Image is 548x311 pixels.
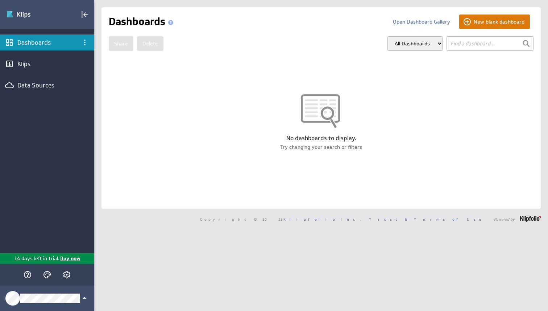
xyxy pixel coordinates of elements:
img: logo-footer.png [520,216,541,222]
h1: Dashboards [109,15,176,29]
span: Copyright © 2025 [200,217,361,221]
span: Powered by [494,217,515,221]
a: Trust & Terms of Use [369,217,486,222]
div: Dashboard menu [79,36,91,49]
div: Dashboards [17,38,77,46]
div: Go to Dashboards [6,9,57,20]
p: Buy now [59,255,80,262]
div: Account and settings [61,269,73,281]
button: Open Dashboard Gallery [387,15,456,29]
div: Klips [17,60,77,68]
input: Find a dashboard... [447,36,534,51]
div: Help [21,269,34,281]
div: No dashboards to display. [101,134,541,142]
div: Try changing your search or filters [101,143,541,151]
svg: Themes [43,270,51,279]
p: 14 days left in trial. [14,255,59,262]
div: Themes [41,269,53,281]
button: Delete [137,36,163,51]
button: Share [109,36,133,51]
img: Klipfolio klips logo [6,9,57,20]
div: Collapse [79,8,91,21]
a: Klipfolio Inc. [283,217,361,222]
svg: Account and settings [62,270,71,279]
div: Data Sources [17,81,77,89]
button: New blank dashboard [459,15,530,29]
